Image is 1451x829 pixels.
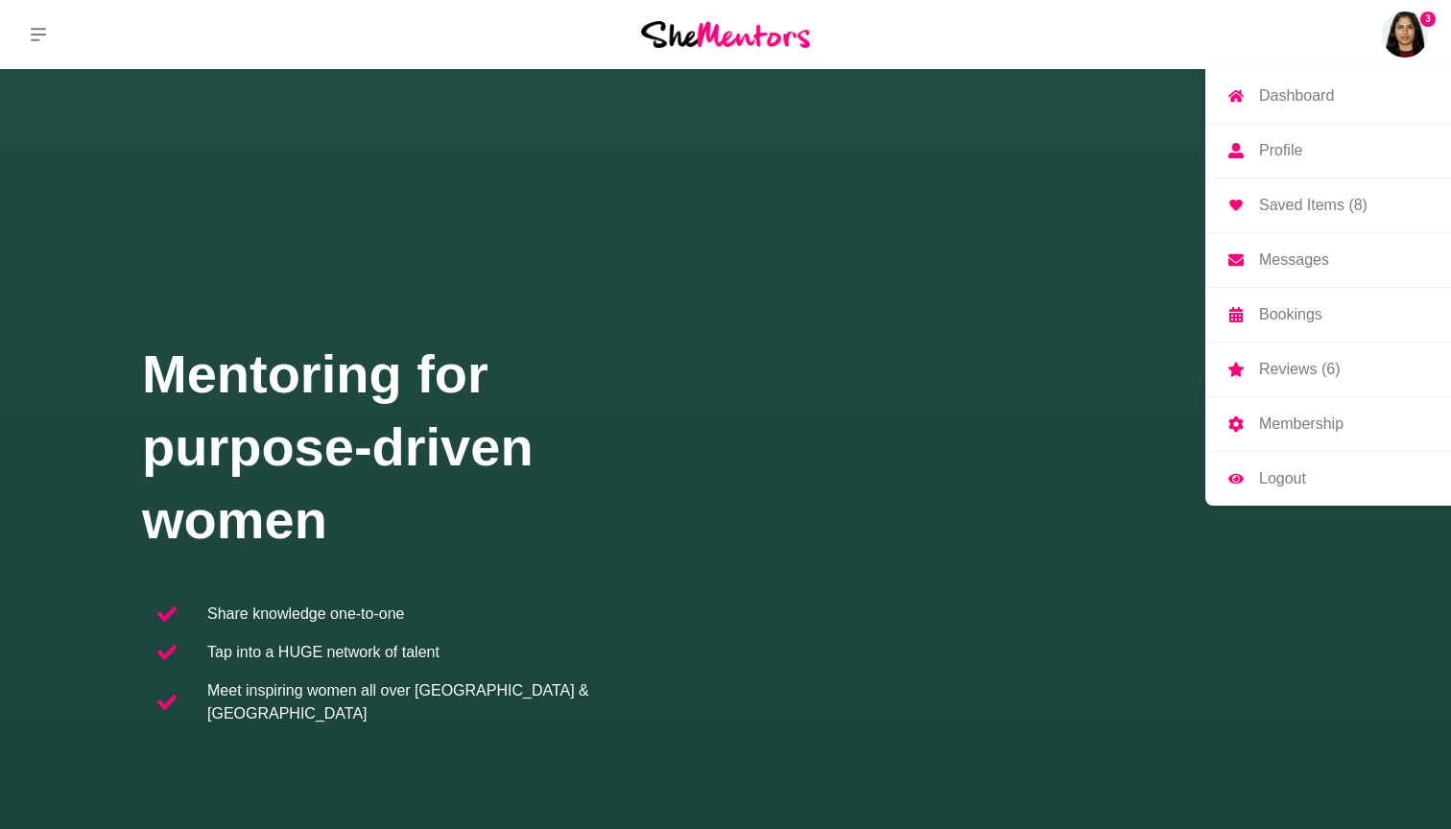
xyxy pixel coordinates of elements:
[1205,178,1451,232] a: Saved Items (8)
[1259,143,1302,158] p: Profile
[1382,12,1428,58] a: Danu Gurusinghe3DashboardProfileSaved Items (8)MessagesBookingsReviews (6)MembershipLogout
[1259,362,1340,377] p: Reviews (6)
[1259,88,1334,104] p: Dashboard
[1259,198,1368,213] p: Saved Items (8)
[1205,233,1451,287] a: Messages
[207,679,710,725] p: Meet inspiring women all over [GEOGRAPHIC_DATA] & [GEOGRAPHIC_DATA]
[1259,252,1329,268] p: Messages
[142,338,725,557] h1: Mentoring for purpose-driven women
[1259,471,1306,486] p: Logout
[641,21,810,47] img: She Mentors Logo
[1259,416,1344,432] p: Membership
[1259,307,1322,322] p: Bookings
[1382,12,1428,58] img: Danu Gurusinghe
[207,603,404,626] p: Share knowledge one-to-one
[1205,124,1451,178] a: Profile
[1420,12,1436,27] span: 3
[207,641,440,664] p: Tap into a HUGE network of talent
[1205,69,1451,123] a: Dashboard
[1205,288,1451,342] a: Bookings
[1205,343,1451,396] a: Reviews (6)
